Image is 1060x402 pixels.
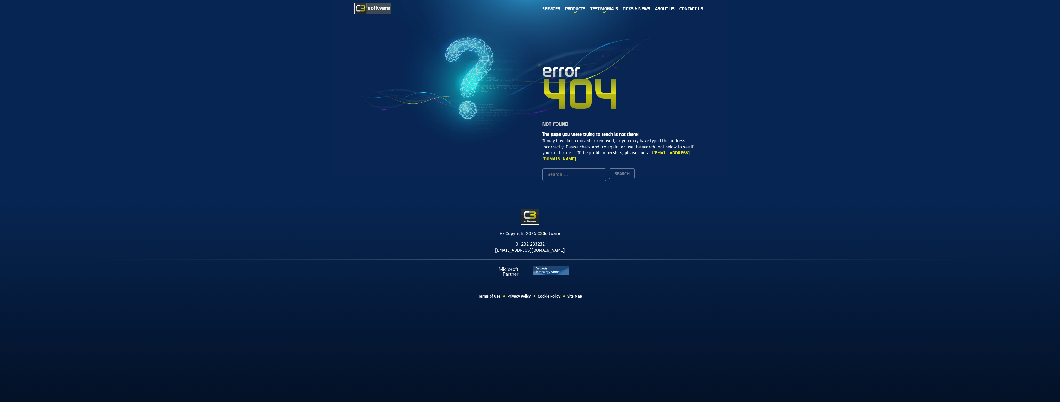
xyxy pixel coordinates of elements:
[521,209,539,225] img: C3 Software
[354,3,391,14] img: C3 Software
[620,2,653,16] a: Picks & News
[516,241,545,247] a: 01202 233232
[542,150,690,162] a: [EMAIL_ADDRESS][DOMAIN_NAME]
[354,231,706,237] div: © Copyright 2025 C Software
[609,168,635,179] input: Search
[540,231,543,237] span: 3
[538,294,560,299] a: Cookie Policy
[533,266,569,275] img: Fasthosts Technology Partner
[588,2,620,16] a: Testimonials
[542,138,693,162] p: It may have been moved or removed, or you may have typed the address incorrectly. Please check an...
[677,2,706,16] a: Contact Us
[478,294,500,299] a: Terms of Use
[508,294,531,299] a: Privacy Policy
[563,2,588,16] a: Products
[653,2,677,16] a: About us
[495,266,523,277] img: Microsoft Partner
[567,294,582,299] a: Site Map
[495,247,565,253] a: [EMAIL_ADDRESS][DOMAIN_NAME]
[540,2,563,16] a: Services
[542,132,693,136] h5: The page you were trying to reach is not there!
[542,122,693,126] h6: Not Found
